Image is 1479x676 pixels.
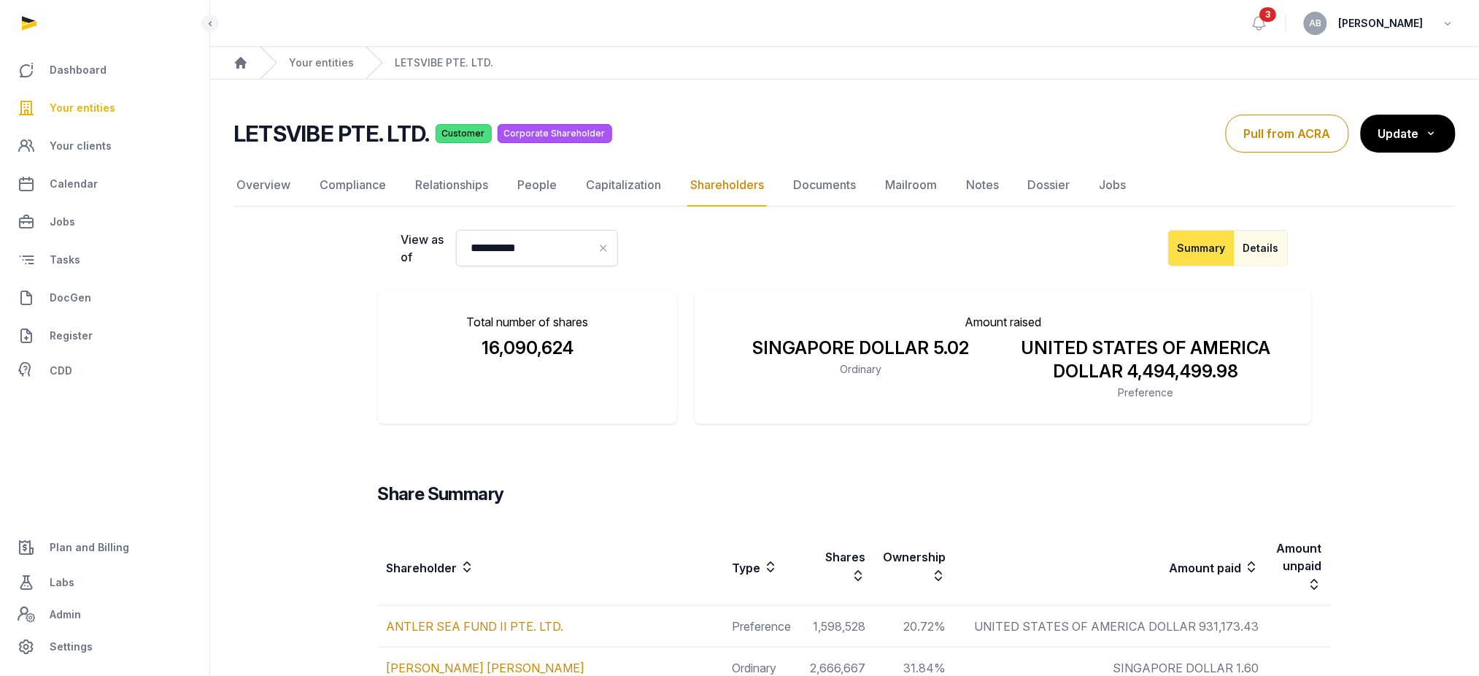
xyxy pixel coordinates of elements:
[210,47,1479,80] nav: Breadcrumb
[12,242,198,277] a: Tasks
[1097,164,1129,207] a: Jobs
[1025,164,1073,207] a: Dossier
[975,619,1259,634] span: UNITED STATES OF AMERICA DOLLAR 931,173.43
[456,230,618,266] input: Datepicker input
[50,606,81,623] span: Admin
[12,600,198,629] a: Admin
[12,204,198,239] a: Jobs
[401,313,654,331] p: Total number of shares
[514,164,560,207] a: People
[233,120,430,147] h2: LETSVIBE PTE. LTD.
[50,61,107,79] span: Dashboard
[1268,529,1331,606] th: Amount unpaid
[401,337,654,360] div: 16,090,624
[233,164,1456,207] nav: Tabs
[1304,12,1327,35] button: AB
[1339,15,1424,32] span: [PERSON_NAME]
[724,606,800,648] td: Preference
[12,166,198,201] a: Calendar
[395,55,493,70] a: LETSVIBE PTE. LTD.
[1361,115,1456,153] button: Update
[378,483,1331,506] h3: Share Summary
[1113,661,1259,675] span: SINGAPORE DOLLAR 1.60
[1235,230,1289,266] button: Details
[50,327,93,345] span: Register
[50,213,75,231] span: Jobs
[412,164,491,207] a: Relationships
[401,231,444,266] label: View as of
[50,137,112,155] span: Your clients
[50,289,91,307] span: DocGen
[387,661,585,675] a: [PERSON_NAME] [PERSON_NAME]
[317,164,389,207] a: Compliance
[12,565,198,600] a: Labs
[1310,19,1322,28] span: AB
[12,128,198,164] a: Your clients
[790,164,859,207] a: Documents
[289,55,354,70] a: Your entities
[12,530,198,565] a: Plan and Billing
[50,99,115,117] span: Your entities
[50,574,74,591] span: Labs
[583,164,664,207] a: Capitalization
[1021,337,1270,382] span: UNITED STATES OF AMERICA DOLLAR 4,494,499.98
[1118,386,1173,399] span: Preference
[436,124,492,143] span: Customer
[12,53,198,88] a: Dashboard
[1260,7,1277,22] span: 3
[50,638,93,656] span: Settings
[800,529,875,606] th: Shares
[50,175,98,193] span: Calendar
[718,313,1288,331] p: Amount raised
[882,164,940,207] a: Mailroom
[963,164,1002,207] a: Notes
[1378,126,1419,141] span: Update
[12,280,198,315] a: DocGen
[724,529,800,606] th: Type
[50,251,80,269] span: Tasks
[875,529,955,606] th: Ownership
[752,337,969,358] span: SINGAPORE DOLLAR 5.02
[378,529,724,606] th: Shareholder
[1168,230,1235,266] button: Summary
[12,629,198,664] a: Settings
[387,619,564,634] a: ANTLER SEA FUND II PTE. LTD.
[50,362,72,380] span: CDD
[840,363,881,375] span: Ordinary
[12,318,198,353] a: Register
[955,529,1268,606] th: Amount paid
[800,606,875,648] td: 1,598,528
[687,164,767,207] a: Shareholders
[233,164,293,207] a: Overview
[498,124,612,143] span: Corporate Shareholder
[50,539,129,556] span: Plan and Billing
[875,606,955,648] td: 20.72%
[12,356,198,385] a: CDD
[1226,115,1349,153] button: Pull from ACRA
[12,91,198,126] a: Your entities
